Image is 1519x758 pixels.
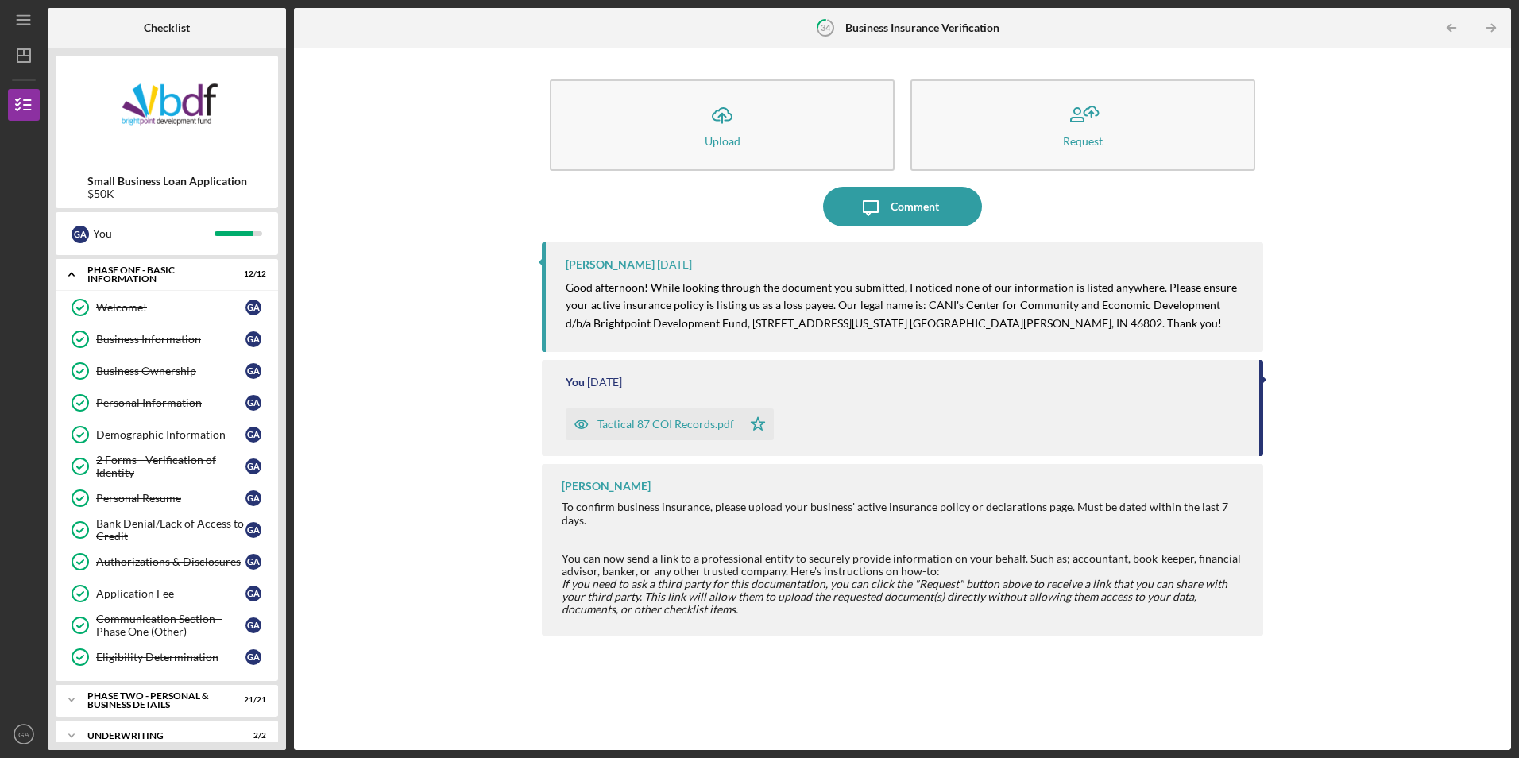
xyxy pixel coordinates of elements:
div: Business Information [96,333,245,346]
button: Comment [823,187,982,226]
img: Product logo [56,64,278,159]
div: [PERSON_NAME] [562,480,651,493]
div: Personal Resume [96,492,245,505]
div: Comment [891,187,939,226]
button: Request [910,79,1255,171]
div: Application Fee [96,587,245,600]
div: G A [245,363,261,379]
div: PHASE TWO - PERSONAL & BUSINESS DETAILS [87,691,226,710]
a: Personal InformationGA [64,387,270,419]
em: If you need to ask a third party for this documentation, you can click the "Request" button above... [562,577,1227,616]
div: G A [245,300,261,315]
div: G A [245,522,261,538]
button: GA [8,718,40,750]
div: 2 / 2 [238,731,266,741]
div: Business Ownership [96,365,245,377]
div: G A [245,395,261,411]
div: Welcome! [96,301,245,314]
div: Eligibility Determination [96,651,245,663]
div: 12 / 12 [238,269,266,279]
a: Personal ResumeGA [64,482,270,514]
div: Bank Denial/Lack of Access to Credit [96,517,245,543]
div: G A [245,458,261,474]
a: Bank Denial/Lack of Access to CreditGA [64,514,270,546]
a: Communication Section - Phase One (Other)GA [64,609,270,641]
a: Application FeeGA [64,578,270,609]
button: Upload [550,79,895,171]
button: Tactical 87 COI Records.pdf [566,408,774,440]
div: Underwriting [87,731,226,741]
div: G A [245,427,261,443]
a: Eligibility DeterminationGA [64,641,270,673]
time: 2025-09-11 20:40 [657,258,692,271]
div: You [93,220,215,247]
div: You [566,376,585,389]
b: Small Business Loan Application [87,175,247,188]
a: Business InformationGA [64,323,270,355]
div: G A [245,490,261,506]
text: GA [18,730,29,739]
time: 2025-09-11 19:22 [587,376,622,389]
div: Personal Information [96,396,245,409]
div: You can now send a link to a professional entity to securely provide information on your behalf. ... [562,552,1247,578]
div: 21 / 21 [238,695,266,705]
div: Request [1063,135,1103,147]
a: 2 Forms - Verification of IdentityGA [64,451,270,482]
div: To confirm business insurance, please upload your business' active insurance policy or declaratio... [562,501,1247,526]
a: Authorizations & DisclosuresGA [64,546,270,578]
div: Demographic Information [96,428,245,441]
div: G A [72,226,89,243]
b: Business Insurance Verification [845,21,999,34]
div: G A [245,554,261,570]
div: Communication Section - Phase One (Other) [96,613,245,638]
a: Business OwnershipGA [64,355,270,387]
div: G A [245,617,261,633]
div: G A [245,331,261,347]
div: G A [245,649,261,665]
div: ​ [562,578,1247,616]
div: 2 Forms - Verification of Identity [96,454,245,479]
div: Authorizations & Disclosures [96,555,245,568]
div: G A [245,586,261,601]
div: Tactical 87 COI Records.pdf [597,418,734,431]
a: Demographic InformationGA [64,419,270,451]
div: Upload [705,135,740,147]
div: $50K [87,188,247,200]
a: Welcome!GA [64,292,270,323]
div: [PERSON_NAME] [566,258,655,271]
mark: Good afternoon! While looking through the document you submitted, I noticed none of our informati... [566,280,1239,330]
tspan: 34 [821,22,831,33]
div: Phase One - Basic Information [87,265,226,284]
b: Checklist [144,21,190,34]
